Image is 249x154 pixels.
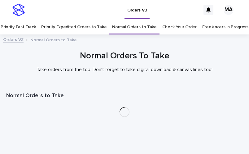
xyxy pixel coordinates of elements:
img: stacker-logo-s-only.png [12,4,25,16]
h1: Normal Orders to Take [6,92,243,100]
a: Priority Expedited Orders to Take [41,20,107,34]
a: Priority Fast Track [1,20,36,34]
p: Normal Orders to Take [30,36,77,43]
a: Check Your Order [162,20,197,34]
div: MA [224,5,234,15]
a: Freelancers in Progress [202,20,248,34]
a: Orders V3 [3,36,24,43]
a: Normal Orders to Take [112,20,157,34]
p: Take orders from the top. Don't forget to take digital download & canvas lines too! [6,67,243,73]
h1: Normal Orders To Take [6,50,243,62]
